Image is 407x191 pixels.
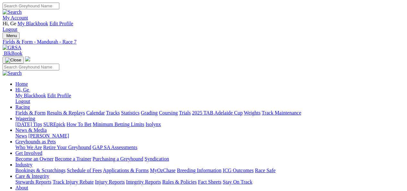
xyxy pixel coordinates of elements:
[15,168,404,173] div: Industry
[145,156,169,162] a: Syndication
[255,168,275,173] a: Race Safe
[198,179,221,185] a: Fact Sheets
[15,116,35,121] a: Wagering
[15,145,404,150] div: Greyhounds as Pets
[3,21,16,26] span: Hi, Ge
[25,56,30,61] img: logo-grsa-white.png
[3,45,21,51] img: GRSA
[15,87,29,92] span: Hi, Ge
[67,122,92,127] a: How To Bet
[93,122,144,127] a: Minimum Betting Limits
[15,133,27,139] a: News
[3,3,59,9] input: Search
[15,156,404,162] div: Get Involved
[15,104,30,110] a: Racing
[93,156,143,162] a: Purchasing a Greyhound
[15,185,28,190] a: About
[47,110,85,115] a: Results & Replays
[15,127,47,133] a: News & Media
[177,168,221,173] a: Breeding Information
[15,179,404,185] div: Care & Integrity
[223,179,252,185] a: Stay On Track
[192,110,243,115] a: 2025 TAB Adelaide Cup
[15,173,49,179] a: Care & Integrity
[15,168,65,173] a: Bookings & Scratchings
[3,57,24,64] button: Toggle navigation
[15,122,42,127] a: [DATE] Tips
[15,99,30,104] a: Logout
[3,64,59,70] input: Search
[15,110,46,115] a: Fields & Form
[15,162,32,167] a: Industry
[262,110,301,115] a: Track Maintenance
[5,58,21,63] img: Close
[6,33,17,38] span: Menu
[43,145,91,150] a: Retire Your Greyhound
[3,70,22,76] img: Search
[121,110,140,115] a: Statistics
[3,9,22,15] img: Search
[86,110,105,115] a: Calendar
[159,110,178,115] a: Coursing
[3,51,22,56] a: BlkBook
[15,156,54,162] a: Become an Owner
[15,139,56,144] a: Greyhounds as Pets
[15,93,404,104] div: Hi, Ge
[47,93,71,98] a: Edit Profile
[15,133,404,139] div: News & Media
[103,168,149,173] a: Applications & Forms
[244,110,261,115] a: Weights
[15,179,51,185] a: Stewards Reports
[18,21,48,26] a: My Blackbook
[49,21,73,26] a: Edit Profile
[3,27,17,32] a: Logout
[28,133,69,139] a: [PERSON_NAME]
[106,110,120,115] a: Tracks
[179,110,191,115] a: Trials
[15,93,46,98] a: My Blackbook
[3,32,20,39] button: Toggle navigation
[223,168,253,173] a: ICG Outcomes
[145,122,161,127] a: Isolynx
[3,21,404,32] div: My Account
[15,145,42,150] a: Who We Are
[95,179,125,185] a: Injury Reports
[15,87,30,92] a: Hi, Ge
[15,81,28,87] a: Home
[3,39,404,45] a: Fields & Form - Mandurah - Race 7
[67,168,102,173] a: Schedule of Fees
[4,51,22,56] span: BlkBook
[126,179,161,185] a: Integrity Reports
[15,122,404,127] div: Wagering
[93,145,137,150] a: GAP SA Assessments
[55,156,91,162] a: Become a Trainer
[15,150,42,156] a: Get Involved
[53,179,94,185] a: Track Injury Rebate
[15,110,404,116] div: Racing
[3,15,28,20] a: My Account
[162,179,197,185] a: Rules & Policies
[43,122,65,127] a: SUREpick
[150,168,176,173] a: MyOzChase
[141,110,158,115] a: Grading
